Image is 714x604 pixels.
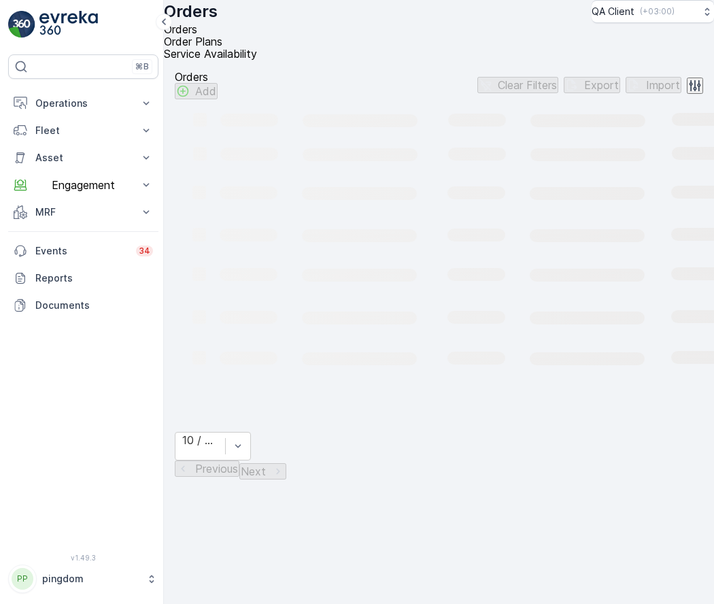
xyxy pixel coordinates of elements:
[35,271,153,285] p: Reports
[35,244,128,258] p: Events
[8,292,158,319] a: Documents
[35,97,131,110] p: Operations
[8,117,158,144] button: Fleet
[164,1,218,22] p: Orders
[39,11,98,38] img: logo_light-DOdMpM7g.png
[164,22,197,36] span: Orders
[477,77,558,93] button: Clear Filters
[592,5,634,18] p: QA Client
[42,572,139,586] p: pingdom
[164,35,222,48] span: Order Plans
[564,77,620,93] button: Export
[35,299,153,312] p: Documents
[8,144,158,171] button: Asset
[8,90,158,117] button: Operations
[175,71,218,83] p: Orders
[182,434,218,446] div: 10 / Page
[195,463,238,475] p: Previous
[498,79,557,91] p: Clear Filters
[8,171,158,199] button: Engagement
[239,463,286,480] button: Next
[8,199,158,226] button: MRF
[12,568,33,590] div: PP
[8,565,158,593] button: PPpingdom
[164,47,257,61] span: Service Availability
[640,6,675,17] p: ( +03:00 )
[35,151,131,165] p: Asset
[584,79,619,91] p: Export
[8,265,158,292] a: Reports
[626,77,681,93] button: Import
[139,246,150,256] p: 34
[175,83,218,99] button: Add
[241,465,266,477] p: Next
[8,554,158,562] span: v 1.49.3
[135,61,149,72] p: ⌘B
[175,460,239,477] button: Previous
[8,11,35,38] img: logo
[35,179,131,191] p: Engagement
[35,205,131,219] p: MRF
[35,124,131,137] p: Fleet
[8,237,158,265] a: Events34
[646,79,680,91] p: Import
[195,85,216,97] p: Add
